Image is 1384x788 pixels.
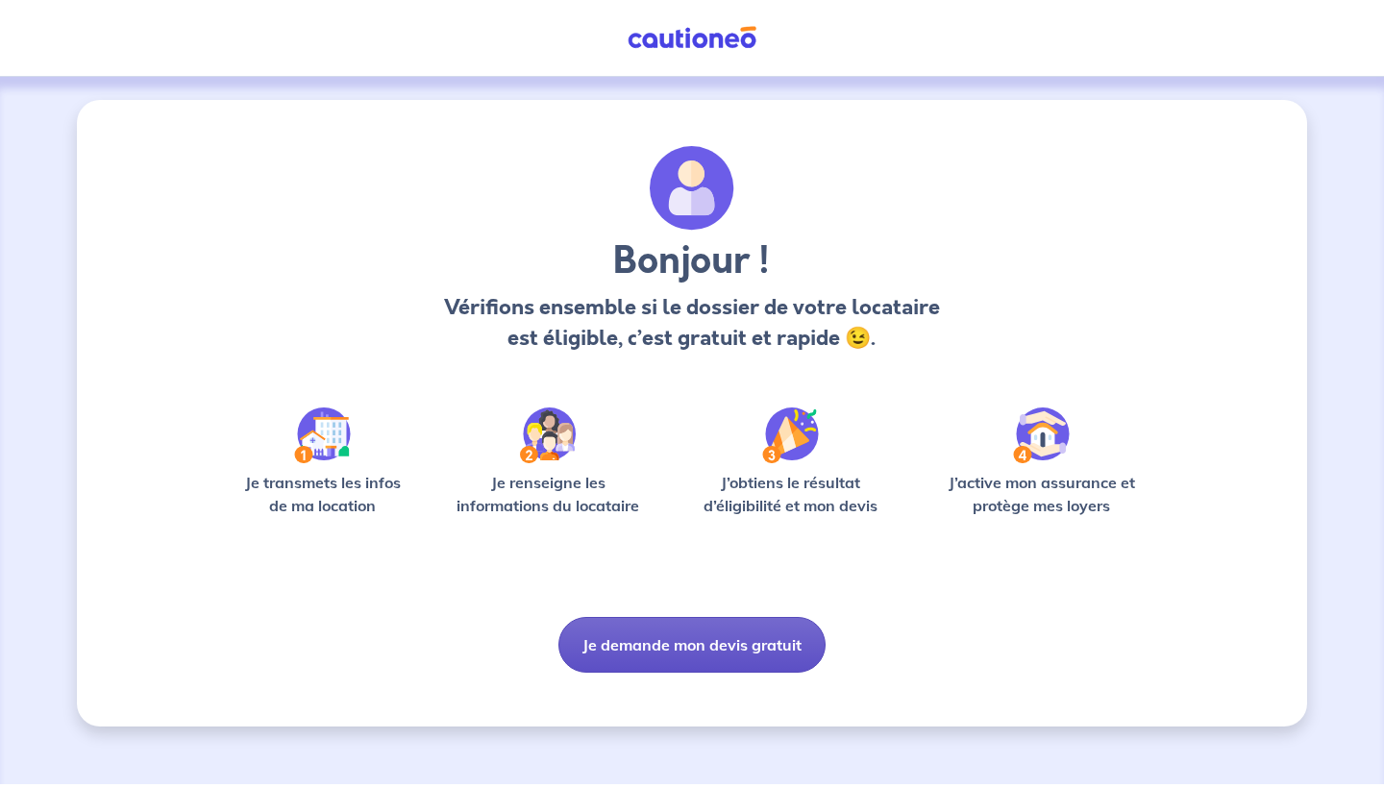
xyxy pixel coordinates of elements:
[1013,407,1070,463] img: /static/bfff1cf634d835d9112899e6a3df1a5d/Step-4.svg
[558,617,826,673] button: Je demande mon devis gratuit
[294,407,351,463] img: /static/90a569abe86eec82015bcaae536bd8e6/Step-1.svg
[682,471,900,517] p: J’obtiens le résultat d’éligibilité et mon devis
[231,471,414,517] p: Je transmets les infos de ma location
[438,238,945,284] h3: Bonjour !
[929,471,1153,517] p: J’active mon assurance et protège mes loyers
[650,146,734,231] img: archivate
[438,292,945,354] p: Vérifions ensemble si le dossier de votre locataire est éligible, c’est gratuit et rapide 😉.
[520,407,576,463] img: /static/c0a346edaed446bb123850d2d04ad552/Step-2.svg
[445,471,652,517] p: Je renseigne les informations du locataire
[762,407,819,463] img: /static/f3e743aab9439237c3e2196e4328bba9/Step-3.svg
[620,26,764,50] img: Cautioneo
